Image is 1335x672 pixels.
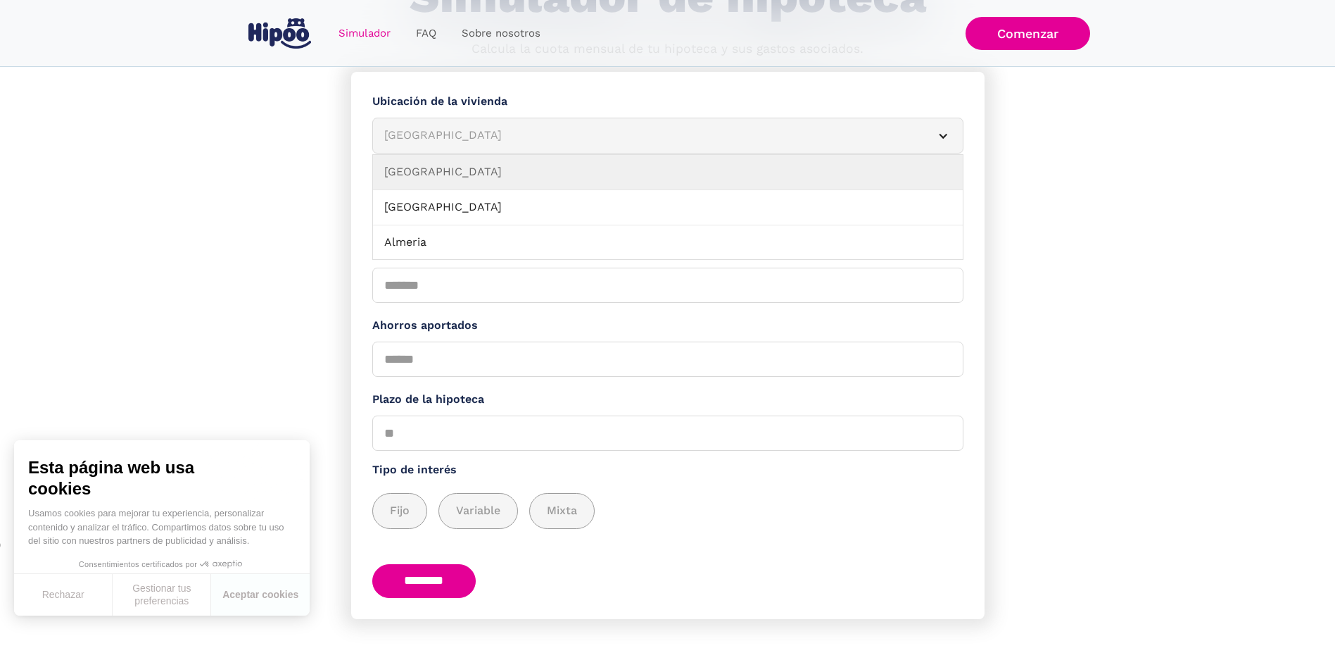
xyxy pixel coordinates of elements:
article: [GEOGRAPHIC_DATA] [372,118,963,154]
form: Simulador Form [351,72,985,619]
div: [GEOGRAPHIC_DATA] [384,127,918,144]
a: FAQ [403,20,449,47]
label: Plazo de la hipoteca [372,391,963,409]
label: Ubicación de la vivienda [372,93,963,111]
a: [GEOGRAPHIC_DATA] [373,155,963,190]
a: Sobre nosotros [449,20,553,47]
nav: [GEOGRAPHIC_DATA] [372,154,963,260]
div: add_description_here [372,493,963,529]
a: Simulador [326,20,403,47]
label: Ahorros aportados [372,317,963,335]
span: Variable [456,502,500,520]
a: Comenzar [966,17,1090,50]
a: [GEOGRAPHIC_DATA] [373,190,963,225]
span: Mixta [547,502,577,520]
span: Fijo [390,502,410,520]
a: home [246,13,315,54]
label: Tipo de interés [372,461,963,479]
a: Almeria [373,225,963,261]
